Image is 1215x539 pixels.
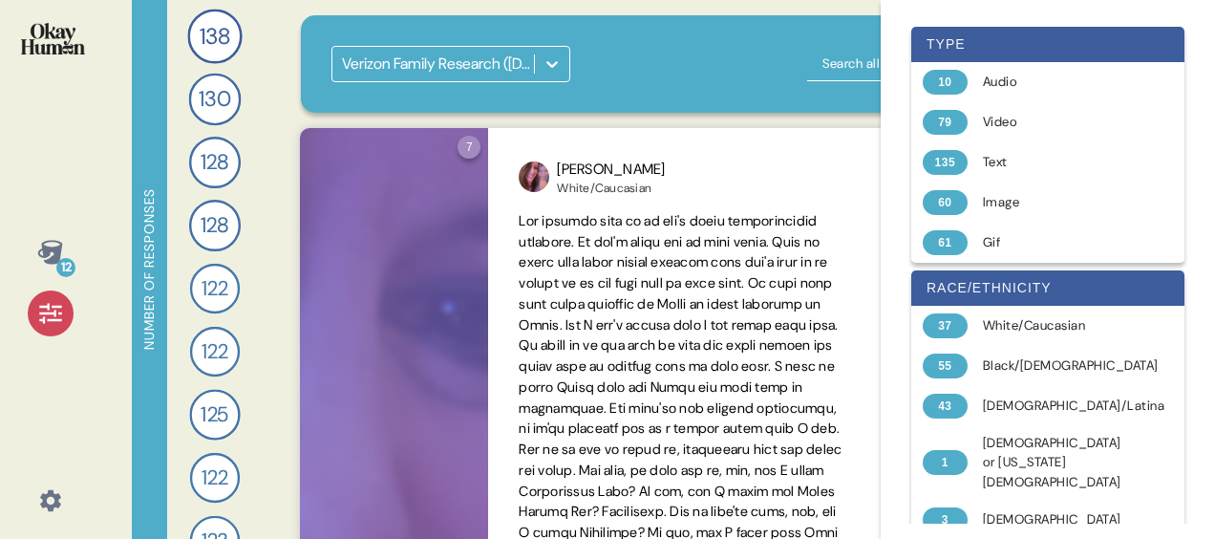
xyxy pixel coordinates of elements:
[911,27,1184,62] div: type
[923,394,968,419] div: 43
[56,258,75,277] div: 12
[923,507,968,532] div: 3
[807,47,1046,81] input: Search all responses
[983,356,1159,376] div: Black/[DEMOGRAPHIC_DATA]
[458,136,480,159] div: 7
[923,70,968,95] div: 10
[200,19,231,53] span: 138
[202,273,227,304] span: 122
[202,336,227,367] span: 122
[923,230,968,255] div: 61
[983,316,1135,335] div: White/Caucasian
[983,113,1135,132] div: Video
[557,159,665,181] div: [PERSON_NAME]
[983,397,1165,416] div: [DEMOGRAPHIC_DATA]/Latina
[983,193,1135,212] div: Image
[201,146,229,178] span: 128
[21,23,85,54] img: okayhuman.3b1b6348.png
[201,399,228,431] span: 125
[201,209,229,241] span: 128
[923,450,968,475] div: 1
[202,463,227,493] span: 122
[557,181,665,196] div: White/Caucasian
[983,153,1135,172] div: Text
[519,162,549,192] img: profilepic_24686900070946614.jpg
[342,53,536,75] div: Verizon Family Research ([DATE])
[923,354,968,378] div: 55
[911,270,1184,306] div: race/ethnicity
[923,313,968,338] div: 37
[983,233,1135,252] div: Gif
[983,510,1135,529] div: [DEMOGRAPHIC_DATA]
[923,190,968,215] div: 60
[923,150,968,175] div: 135
[983,73,1135,92] div: Audio
[923,110,968,135] div: 79
[199,83,231,116] span: 130
[983,434,1135,492] div: [DEMOGRAPHIC_DATA] or [US_STATE][DEMOGRAPHIC_DATA]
